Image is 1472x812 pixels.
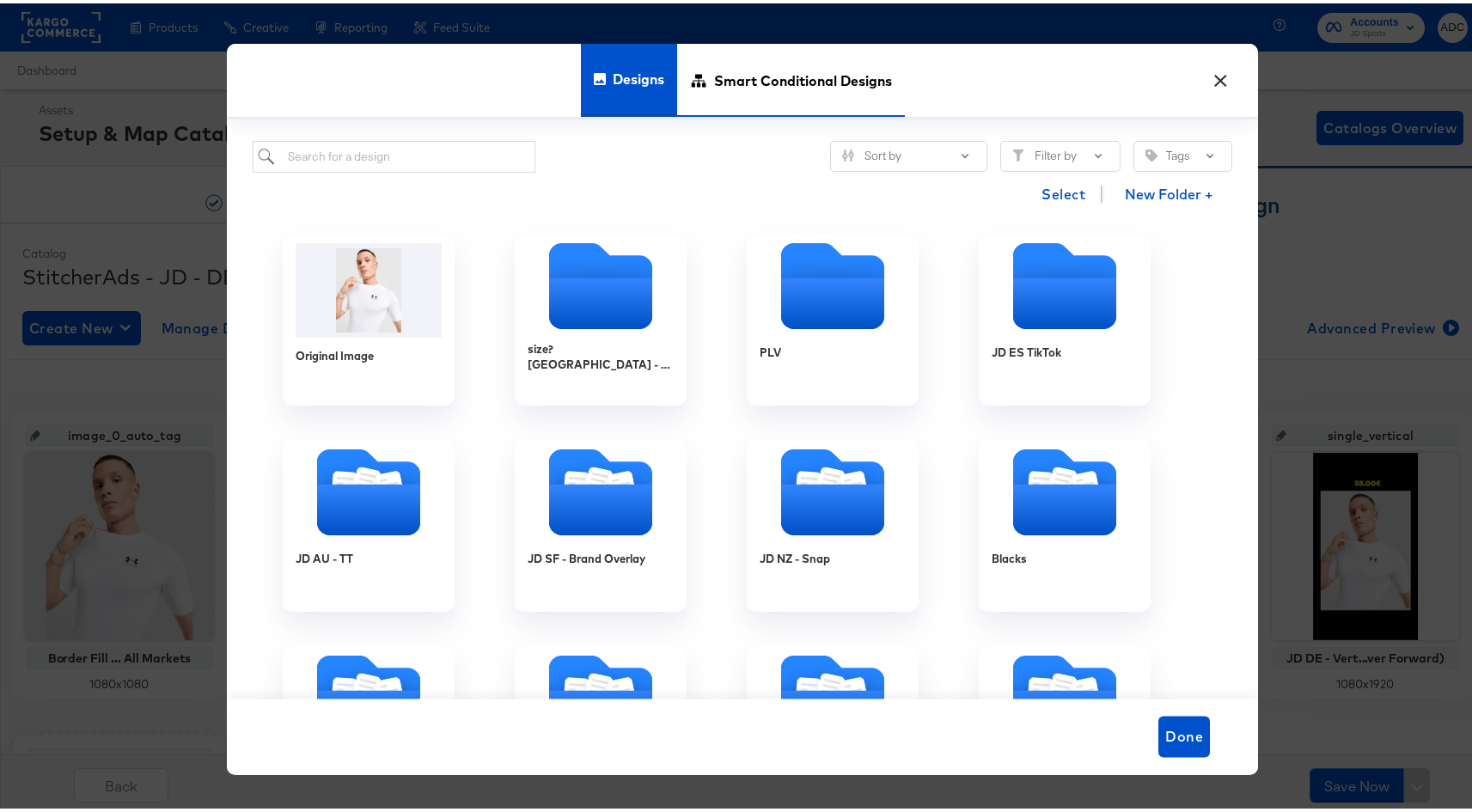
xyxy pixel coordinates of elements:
div: JD ES TikTok [979,230,1151,402]
svg: Filter [1012,146,1024,158]
div: JD NZ - Snap [760,547,830,564]
div: JD AU - TT [296,547,353,564]
div: Blacks [992,547,1027,564]
svg: Tag [1145,146,1157,158]
span: Select [1041,179,1085,203]
div: JD ES TikTok [992,341,1061,357]
div: size? [GEOGRAPHIC_DATA] - BAU [515,230,687,402]
span: Smart Conditional Designs [714,40,892,115]
button: FilterFilter by [1000,137,1121,168]
svg: Folder [515,446,687,532]
button: Done [1158,713,1210,754]
div: JD SF - Brand Overlay [515,437,687,608]
button: New Folder + [1110,176,1228,209]
button: Select [1035,174,1092,208]
svg: Folder [283,446,455,532]
button: SlidersSort by [830,137,987,168]
input: Search for a design [253,137,535,169]
div: PLV [747,230,919,402]
span: Done [1165,722,1203,746]
div: Original Image [296,345,374,361]
button: × [1206,58,1237,89]
img: jd_product_list [296,240,442,334]
div: JD AU - TT [283,437,455,608]
svg: Empty folder [515,240,687,326]
button: TagTags [1133,137,1232,168]
div: JD SF - Brand Overlay [528,547,645,564]
svg: Folder [283,652,455,738]
svg: Folder [979,446,1151,532]
div: Blacks [979,437,1151,608]
svg: Folder [747,446,919,532]
svg: Empty folder [979,240,1151,326]
svg: Folder [747,652,919,738]
span: Designs [613,38,664,113]
div: PLV [760,341,781,357]
svg: Sliders [842,146,854,158]
div: size? [GEOGRAPHIC_DATA] - BAU [528,337,674,369]
svg: Folder [515,652,687,738]
svg: Empty folder [747,240,919,326]
div: Original Image [283,230,455,402]
div: JD NZ - Snap [747,437,919,608]
svg: Folder [979,652,1151,738]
